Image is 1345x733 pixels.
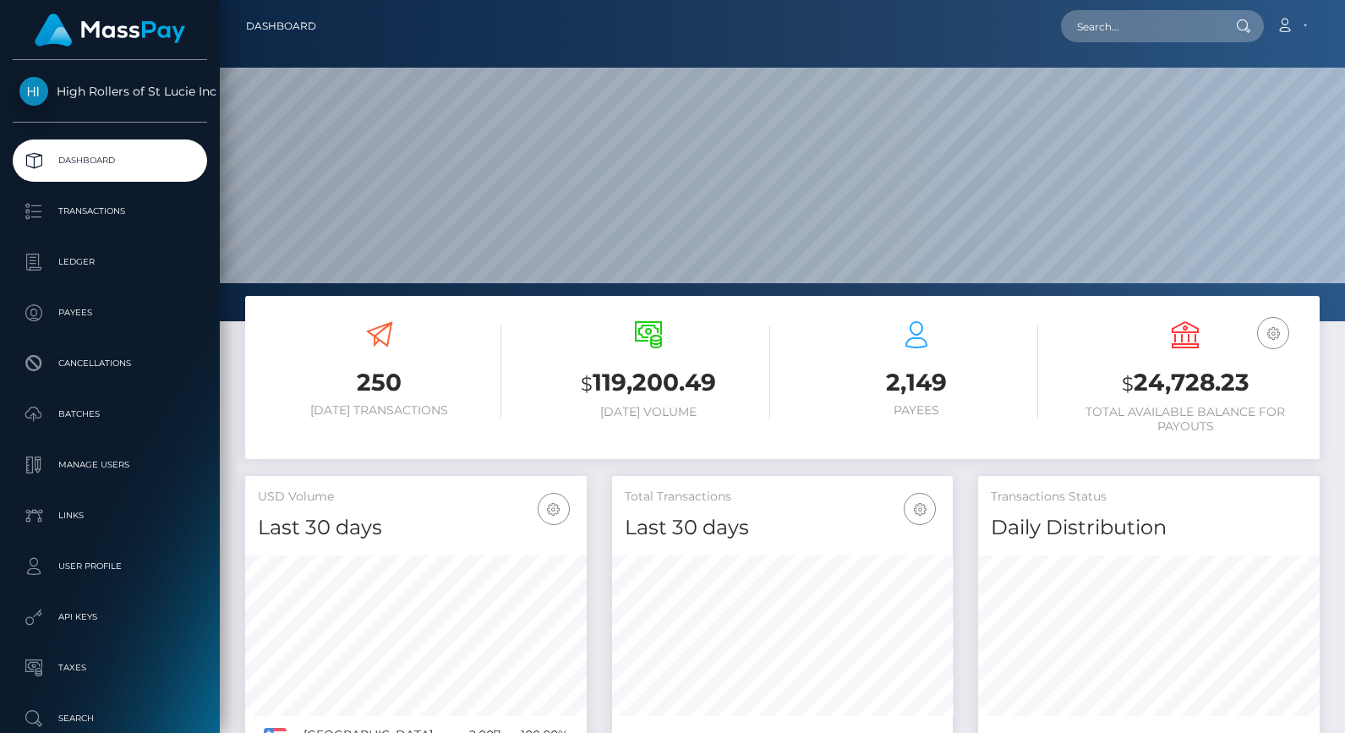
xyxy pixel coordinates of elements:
[796,366,1039,399] h3: 2,149
[19,351,200,376] p: Cancellations
[1063,366,1307,401] h3: 24,728.23
[991,489,1307,506] h5: Transactions Status
[258,513,574,543] h4: Last 30 days
[19,77,48,106] img: High Rollers of St Lucie Inc
[13,393,207,435] a: Batches
[13,444,207,486] a: Manage Users
[527,405,770,419] h6: [DATE] Volume
[19,655,200,681] p: Taxes
[13,139,207,182] a: Dashboard
[19,249,200,275] p: Ledger
[19,300,200,325] p: Payees
[581,372,593,396] small: $
[13,342,207,385] a: Cancellations
[19,452,200,478] p: Manage Users
[13,84,207,99] span: High Rollers of St Lucie Inc
[19,554,200,579] p: User Profile
[527,366,770,401] h3: 119,200.49
[258,366,501,399] h3: 250
[13,596,207,638] a: API Keys
[258,403,501,418] h6: [DATE] Transactions
[991,513,1307,543] h4: Daily Distribution
[13,647,207,689] a: Taxes
[796,403,1039,418] h6: Payees
[625,513,941,543] h4: Last 30 days
[35,14,185,46] img: MassPay Logo
[1122,372,1134,396] small: $
[19,503,200,528] p: Links
[13,241,207,283] a: Ledger
[246,8,316,44] a: Dashboard
[1063,405,1307,434] h6: Total Available Balance for Payouts
[13,495,207,537] a: Links
[19,706,200,731] p: Search
[13,292,207,334] a: Payees
[13,545,207,588] a: User Profile
[19,199,200,224] p: Transactions
[1061,10,1220,42] input: Search...
[13,190,207,232] a: Transactions
[625,489,941,506] h5: Total Transactions
[258,489,574,506] h5: USD Volume
[19,402,200,427] p: Batches
[19,148,200,173] p: Dashboard
[19,604,200,630] p: API Keys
